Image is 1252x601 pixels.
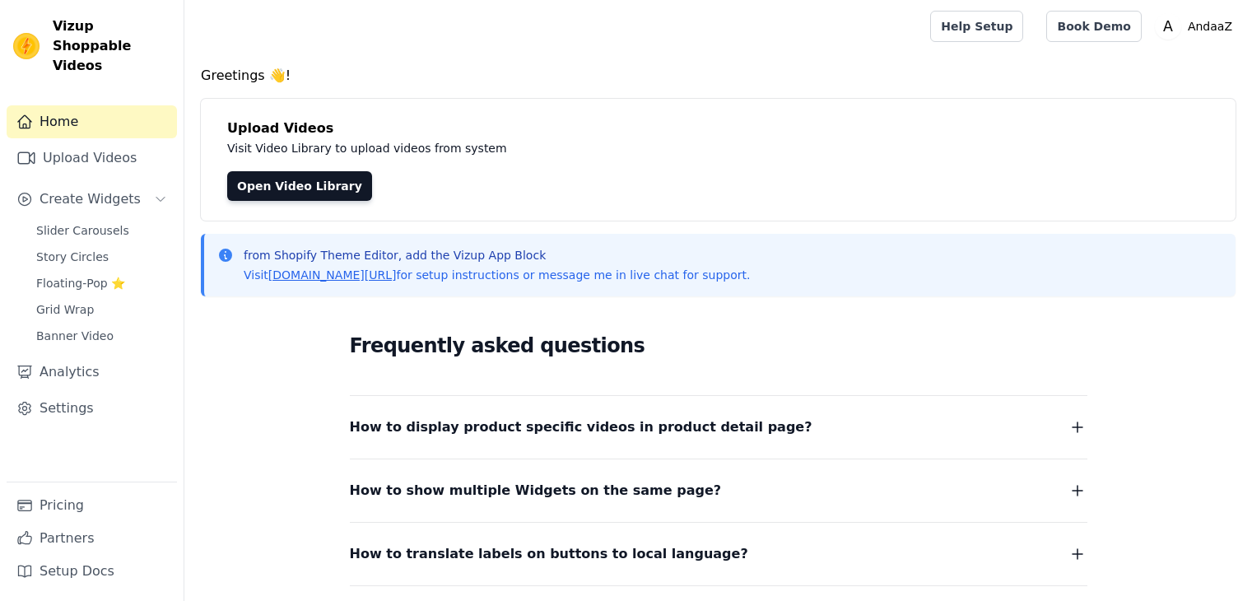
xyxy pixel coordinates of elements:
[7,522,177,555] a: Partners
[227,171,372,201] a: Open Video Library
[350,329,1087,362] h2: Frequently asked questions
[7,555,177,588] a: Setup Docs
[350,543,1087,566] button: How to translate labels on buttons to local language?
[7,489,177,522] a: Pricing
[26,219,177,242] a: Slider Carousels
[26,324,177,347] a: Banner Video
[201,66,1236,86] h4: Greetings 👋!
[930,11,1023,42] a: Help Setup
[26,245,177,268] a: Story Circles
[227,138,965,158] p: Visit Video Library to upload videos from system
[244,247,750,263] p: from Shopify Theme Editor, add the Vizup App Block
[1155,12,1239,41] button: A AndaaZ
[36,249,109,265] span: Story Circles
[1046,11,1141,42] a: Book Demo
[36,328,114,344] span: Banner Video
[13,33,40,59] img: Vizup
[36,301,94,318] span: Grid Wrap
[1163,18,1173,35] text: A
[7,183,177,216] button: Create Widgets
[7,356,177,389] a: Analytics
[40,189,141,209] span: Create Widgets
[7,392,177,425] a: Settings
[350,479,1087,502] button: How to show multiple Widgets on the same page?
[350,479,722,502] span: How to show multiple Widgets on the same page?
[1181,12,1239,41] p: AndaaZ
[26,272,177,295] a: Floating-Pop ⭐
[350,416,812,439] span: How to display product specific videos in product detail page?
[26,298,177,321] a: Grid Wrap
[350,416,1087,439] button: How to display product specific videos in product detail page?
[7,105,177,138] a: Home
[350,543,748,566] span: How to translate labels on buttons to local language?
[53,16,170,76] span: Vizup Shoppable Videos
[227,119,1209,138] h4: Upload Videos
[7,142,177,175] a: Upload Videos
[268,268,397,282] a: [DOMAIN_NAME][URL]
[36,275,125,291] span: Floating-Pop ⭐
[244,267,750,283] p: Visit for setup instructions or message me in live chat for support.
[36,222,129,239] span: Slider Carousels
